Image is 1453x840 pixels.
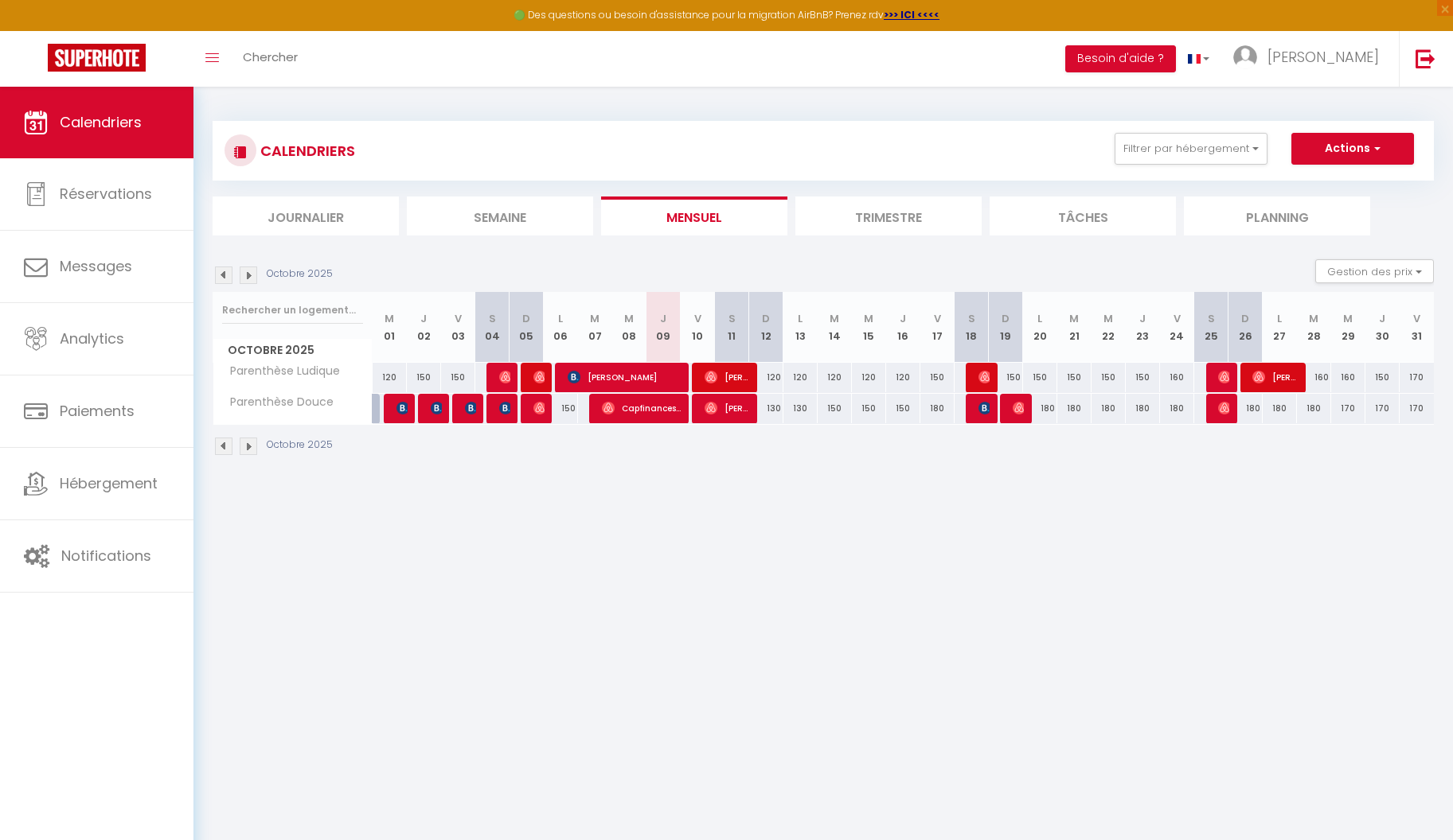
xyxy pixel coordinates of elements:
div: 120 [886,363,920,392]
span: Octobre 2025 [213,339,372,362]
th: 11 [715,292,749,363]
th: 07 [578,292,612,363]
th: 31 [1400,292,1434,363]
div: 150 [989,363,1023,392]
abbr: V [1174,311,1181,326]
th: 09 [646,292,681,363]
div: 130 [749,394,783,423]
div: 180 [1160,394,1194,423]
span: Notifications [61,546,151,566]
span: Calendriers [60,112,142,132]
th: 14 [818,292,852,363]
span: [PERSON_NAME] [978,393,990,423]
span: Néo Fremaux [431,393,442,423]
abbr: J [1379,311,1385,326]
abbr: M [1069,311,1079,326]
div: 160 [1331,363,1365,392]
span: [PERSON_NAME] [533,362,545,392]
div: 150 [407,363,441,392]
abbr: M [864,311,873,326]
span: Analytics [60,329,124,348]
div: 150 [818,394,852,423]
div: 170 [1400,363,1434,392]
a: ... [PERSON_NAME] [1221,31,1399,87]
strong: >>> ICI <<<< [884,8,939,21]
div: 150 [1057,363,1092,392]
div: 150 [544,394,578,423]
li: Semaine [407,196,593,235]
div: 180 [1057,394,1092,423]
span: [PERSON_NAME] [PERSON_NAME] [705,393,750,423]
abbr: M [1309,311,1318,326]
div: 120 [783,363,818,392]
div: 180 [1023,394,1057,423]
abbr: M [830,311,839,326]
input: Rechercher un logement... [222,296,363,325]
abbr: V [934,311,941,326]
h3: CALENDRIERS [256,133,355,169]
abbr: J [900,311,906,326]
th: 18 [955,292,989,363]
span: [PERSON_NAME] [1218,362,1229,392]
div: 180 [1126,394,1160,423]
th: 05 [510,292,544,363]
img: logout [1416,49,1435,68]
li: Planning [1184,196,1370,235]
span: Chercher [243,49,298,65]
img: Super Booking [48,44,146,72]
button: Filtrer par hébergement [1115,133,1267,165]
th: 06 [544,292,578,363]
th: 21 [1057,292,1092,363]
th: 03 [441,292,475,363]
li: Trimestre [795,196,982,235]
p: Octobre 2025 [267,266,333,282]
abbr: M [590,311,600,326]
li: Mensuel [601,196,787,235]
li: Tâches [990,196,1176,235]
button: Besoin d'aide ? [1065,45,1176,72]
span: [PERSON_NAME] [533,393,545,423]
span: [PERSON_NAME] [499,362,510,392]
abbr: D [522,311,530,326]
abbr: L [558,311,563,326]
th: 22 [1092,292,1126,363]
abbr: S [728,311,736,326]
div: 150 [1126,363,1160,392]
th: 01 [373,292,407,363]
abbr: D [1002,311,1010,326]
abbr: S [968,311,975,326]
abbr: M [1103,311,1113,326]
p: Octobre 2025 [267,437,333,453]
th: 10 [681,292,715,363]
th: 28 [1297,292,1331,363]
div: 150 [1092,363,1126,392]
th: 26 [1228,292,1263,363]
div: 150 [920,363,955,392]
span: [PERSON_NAME] [396,393,408,423]
th: 12 [749,292,783,363]
abbr: V [694,311,701,326]
th: 23 [1126,292,1160,363]
span: Parenthèse Douce [216,394,338,411]
div: 180 [1228,394,1263,423]
div: 180 [1092,394,1126,423]
span: Hébergement [60,473,158,493]
abbr: J [420,311,427,326]
div: 170 [1331,394,1365,423]
th: 16 [886,292,920,363]
div: 170 [1400,394,1434,423]
li: Journalier [213,196,399,235]
th: 20 [1023,292,1057,363]
div: 150 [886,394,920,423]
abbr: V [455,311,462,326]
abbr: J [1139,311,1146,326]
abbr: J [660,311,666,326]
span: ⁨Capfinances 59⁩ Briet [602,393,682,423]
div: 170 [1365,394,1400,423]
th: 13 [783,292,818,363]
abbr: D [1241,311,1249,326]
abbr: M [624,311,634,326]
div: 150 [441,363,475,392]
abbr: D [762,311,770,326]
abbr: V [1413,311,1420,326]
